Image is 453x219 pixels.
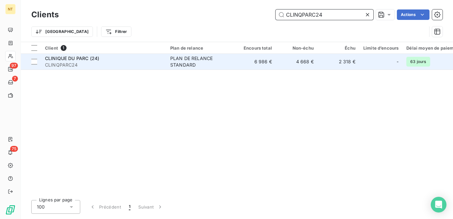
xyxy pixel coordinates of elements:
div: Open Intercom Messenger [431,197,446,212]
button: [GEOGRAPHIC_DATA] [31,26,93,37]
td: 2 318 € [318,54,359,70]
div: Non-échu [280,45,314,51]
span: 97 [10,63,18,69]
img: Logo LeanPay [5,205,16,215]
div: Limite d’encours [363,45,399,51]
span: CLINQPARC24 [45,62,162,68]
span: - [397,58,399,65]
button: Filtrer [101,26,131,37]
button: Suivant [134,200,167,214]
button: Actions [397,9,430,20]
span: 7 [12,76,18,82]
span: 75 [10,146,18,152]
span: 100 [37,204,45,210]
input: Rechercher [276,9,373,20]
h3: Clients [31,9,59,21]
span: 1 [61,45,67,51]
div: Encours total [238,45,272,51]
button: 1 [125,200,134,214]
button: Précédent [85,200,125,214]
div: Échu [322,45,355,51]
div: Plan de relance [170,45,230,51]
span: 1 [129,204,130,210]
span: Client [45,45,58,51]
td: 6 986 € [234,54,276,70]
span: 63 jours [406,57,430,67]
td: 4 668 € [276,54,318,70]
span: CLINIQUE DU PARC (24) [45,55,99,61]
div: PLAN DE RELANCE STANDARD [170,55,230,68]
div: NT [5,4,16,14]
